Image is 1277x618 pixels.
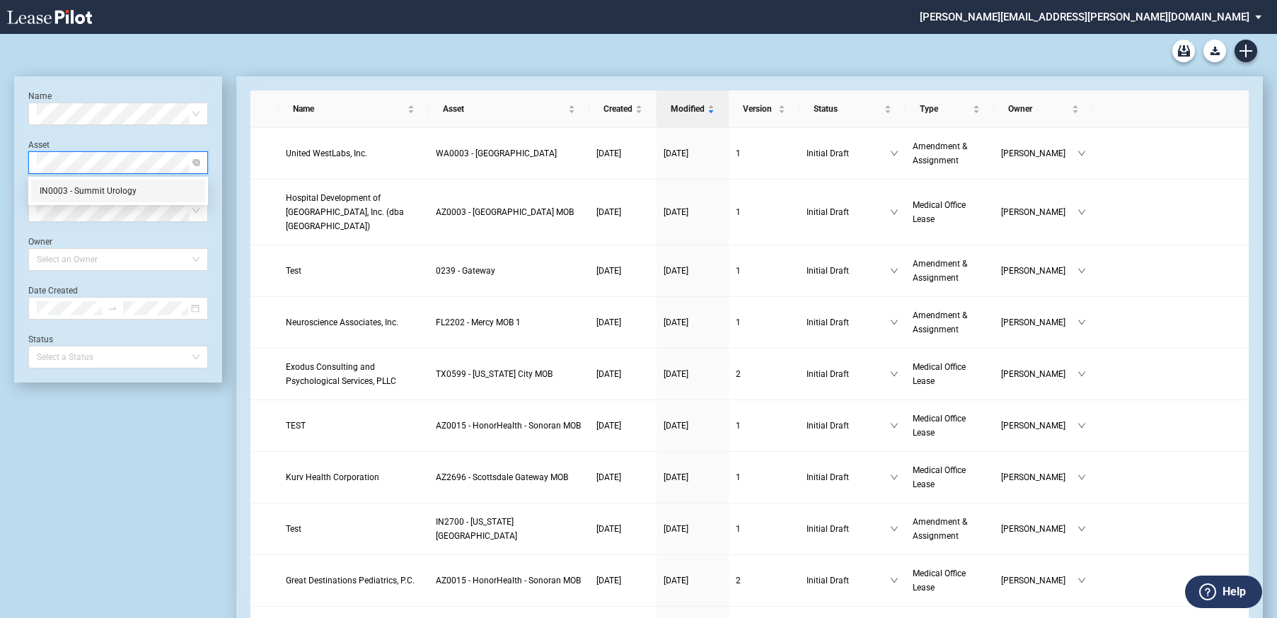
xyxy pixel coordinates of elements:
span: down [890,473,898,482]
span: 1 [736,207,741,217]
th: Modified [657,91,729,128]
a: [DATE] [596,146,649,161]
span: [PERSON_NAME] [1001,419,1077,433]
a: AZ0015 - HonorHealth - Sonoran MOB [436,419,582,433]
span: down [1077,208,1086,216]
a: Amendment & Assignment [913,308,987,337]
span: [PERSON_NAME] [1001,146,1077,161]
span: Medical Office Lease [913,362,966,386]
span: Initial Draft [807,146,890,161]
span: Medical Office Lease [913,569,966,593]
span: Asset [443,102,565,116]
a: [DATE] [664,573,722,588]
a: Hospital Development of [GEOGRAPHIC_DATA], Inc. (dba [GEOGRAPHIC_DATA]) [286,191,421,233]
span: 1 [736,524,741,534]
a: 1 [736,146,792,161]
a: Create new document [1235,40,1257,62]
span: Created [603,102,632,116]
div: IN0003 - Summit Urology [31,180,205,202]
span: down [890,421,898,430]
span: down [1077,421,1086,430]
span: Amendment & Assignment [913,517,967,541]
a: Amendment & Assignment [913,515,987,543]
span: TX0599 - Texas City MOB [436,369,553,379]
span: Amendment & Assignment [913,259,967,283]
span: AZ0003 - Palm Valley MOB [436,207,574,217]
a: [DATE] [596,522,649,536]
span: Initial Draft [807,419,890,433]
span: close-circle [193,159,200,166]
span: Amendment & Assignment [913,141,967,165]
span: [DATE] [664,317,688,327]
span: [DATE] [664,207,688,217]
span: Great Destinations Pediatrics, P.C. [286,576,415,585]
span: [PERSON_NAME] [1001,205,1077,219]
span: [DATE] [664,421,688,431]
a: AZ2696 - Scottsdale Gateway MOB [436,470,582,484]
span: Owner [1008,102,1069,116]
a: 1 [736,264,792,278]
span: United WestLabs, Inc. [286,148,367,158]
span: [PERSON_NAME] [1001,522,1077,536]
a: [DATE] [664,264,722,278]
span: [DATE] [596,472,621,482]
label: Date Created [28,286,78,296]
th: Name [279,91,428,128]
span: down [890,576,898,585]
a: [DATE] [596,315,649,330]
th: Created [589,91,657,128]
span: Initial Draft [807,315,890,330]
a: TX0599 - [US_STATE] City MOB [436,367,582,381]
span: Status [814,102,882,116]
a: 1 [736,315,792,330]
span: Modified [671,102,705,116]
a: [DATE] [596,419,649,433]
button: Download Blank Form [1203,40,1226,62]
span: swap-right [108,303,117,313]
a: Kurv Health Corporation [286,470,421,484]
span: Exodus Consulting and Psychological Services, PLLC [286,362,396,386]
span: Initial Draft [807,264,890,278]
a: [DATE] [664,205,722,219]
span: [PERSON_NAME] [1001,573,1077,588]
span: down [1077,318,1086,327]
span: 1 [736,472,741,482]
label: Asset [28,140,50,150]
span: 1 [736,148,741,158]
span: to [108,303,117,313]
a: [DATE] [664,522,722,536]
a: 2 [736,573,792,588]
a: [DATE] [596,367,649,381]
span: [DATE] [664,524,688,534]
label: Status [28,334,53,344]
span: Medical Office Lease [913,414,966,438]
span: Initial Draft [807,522,890,536]
th: Owner [994,91,1093,128]
a: United WestLabs, Inc. [286,146,421,161]
span: Test [286,266,301,276]
a: [DATE] [664,470,722,484]
span: Hospital Development of West Phoenix, Inc. (dba West Abrazo Campus) [286,193,404,231]
a: Medical Office Lease [913,198,987,226]
a: [DATE] [596,205,649,219]
span: [DATE] [664,266,688,276]
a: 1 [736,522,792,536]
a: [DATE] [596,264,649,278]
a: [DATE] [664,419,722,433]
a: AZ0003 - [GEOGRAPHIC_DATA] MOB [436,205,582,219]
a: Test [286,522,421,536]
span: Medical Office Lease [913,200,966,224]
a: 1 [736,419,792,433]
a: [DATE] [596,573,649,588]
span: down [1077,473,1086,482]
span: down [890,318,898,327]
span: FL2202 - Mercy MOB 1 [436,317,521,327]
span: down [890,149,898,158]
span: [DATE] [664,369,688,379]
a: Medical Office Lease [913,412,987,440]
a: Medical Office Lease [913,566,987,595]
span: [DATE] [596,421,621,431]
label: Help [1223,583,1246,601]
span: down [1077,149,1086,158]
span: [PERSON_NAME] [1001,264,1077,278]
